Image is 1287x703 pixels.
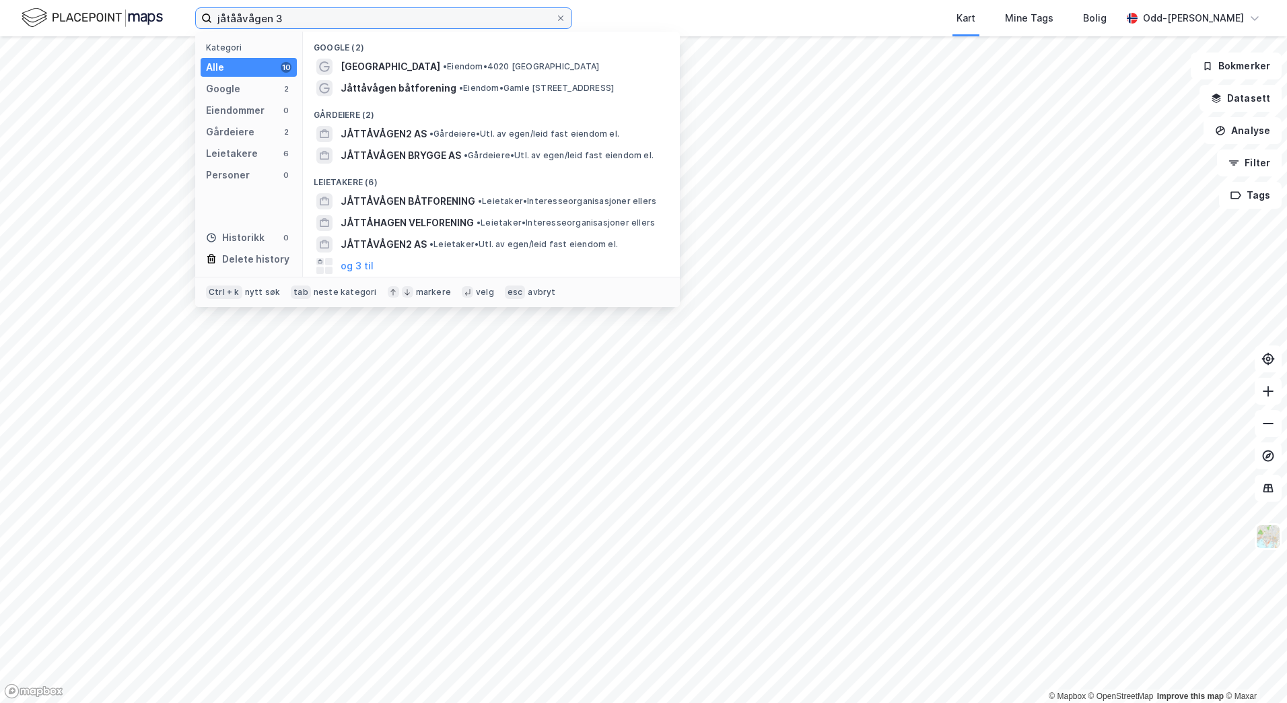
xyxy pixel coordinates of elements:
span: JÅTTÅVÅGEN BRYGGE AS [341,147,461,164]
span: • [478,196,482,206]
div: 0 [281,105,291,116]
a: OpenStreetMap [1088,692,1154,701]
span: • [443,61,447,71]
span: Leietaker • Utl. av egen/leid fast eiendom el. [429,239,618,250]
div: Gårdeiere [206,124,254,140]
div: Gårdeiere (2) [303,99,680,123]
span: • [459,83,463,93]
button: Analyse [1204,117,1282,144]
div: Kategori [206,42,297,53]
div: Historikk [206,230,265,246]
span: • [429,239,433,249]
div: Kart [956,10,975,26]
div: nytt søk [245,287,281,298]
span: Leietaker • Interesseorganisasjoner ellers [478,196,656,207]
span: JÅTTÅVÅGEN BÅTFORENING [341,193,475,209]
button: Bokmerker [1191,53,1282,79]
span: Eiendom • Gamle [STREET_ADDRESS] [459,83,614,94]
span: Eiendom • 4020 [GEOGRAPHIC_DATA] [443,61,599,72]
div: tab [291,286,311,299]
div: 2 [281,127,291,137]
div: 0 [281,232,291,243]
a: Mapbox homepage [4,683,63,699]
div: Personer [206,167,250,183]
span: Jåttåvågen båtforening [341,80,456,96]
button: Tags [1219,182,1282,209]
div: Mine Tags [1005,10,1053,26]
span: JÅTTÅHAGEN VELFORENING [341,215,474,231]
div: velg [476,287,494,298]
span: Gårdeiere • Utl. av egen/leid fast eiendom el. [464,150,654,161]
div: Kontrollprogram for chat [1220,638,1287,703]
div: avbryt [528,287,555,298]
span: Leietaker • Interesseorganisasjoner ellers [477,217,655,228]
div: 0 [281,170,291,180]
img: logo.f888ab2527a4732fd821a326f86c7f29.svg [22,6,163,30]
div: Leietakere [206,145,258,162]
span: • [477,217,481,228]
div: 6 [281,148,291,159]
button: og 3 til [341,258,374,274]
span: [GEOGRAPHIC_DATA] [341,59,440,75]
button: Datasett [1199,85,1282,112]
input: Søk på adresse, matrikkel, gårdeiere, leietakere eller personer [212,8,555,28]
button: Filter [1217,149,1282,176]
div: Odd-[PERSON_NAME] [1143,10,1244,26]
span: JÅTTÅVÅGEN2 AS [341,236,427,253]
div: Google [206,81,240,97]
a: Improve this map [1157,692,1224,701]
img: Z [1255,524,1281,549]
div: Google (2) [303,32,680,56]
div: Bolig [1083,10,1107,26]
div: 2 [281,83,291,94]
span: Gårdeiere • Utl. av egen/leid fast eiendom el. [429,129,619,139]
span: • [429,129,433,139]
div: Leietakere (6) [303,166,680,191]
div: neste kategori [314,287,377,298]
div: 10 [281,62,291,73]
div: Eiendommer [206,102,265,119]
div: Ctrl + k [206,286,242,299]
span: JÅTTÅVÅGEN2 AS [341,126,427,142]
div: esc [505,286,526,299]
a: Mapbox [1049,692,1086,701]
div: markere [416,287,451,298]
div: Delete history [222,251,289,267]
span: • [464,150,468,160]
iframe: Chat Widget [1220,638,1287,703]
div: Alle [206,59,224,75]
